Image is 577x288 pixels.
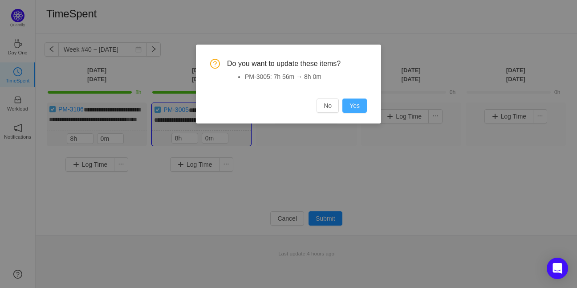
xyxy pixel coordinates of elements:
[227,59,367,69] span: Do you want to update these items?
[245,72,367,82] li: PM-3005: 7h 56m → 8h 0m
[317,99,339,113] button: No
[547,258,568,279] div: Open Intercom Messenger
[342,99,367,113] button: Yes
[210,59,220,69] i: icon: question-circle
